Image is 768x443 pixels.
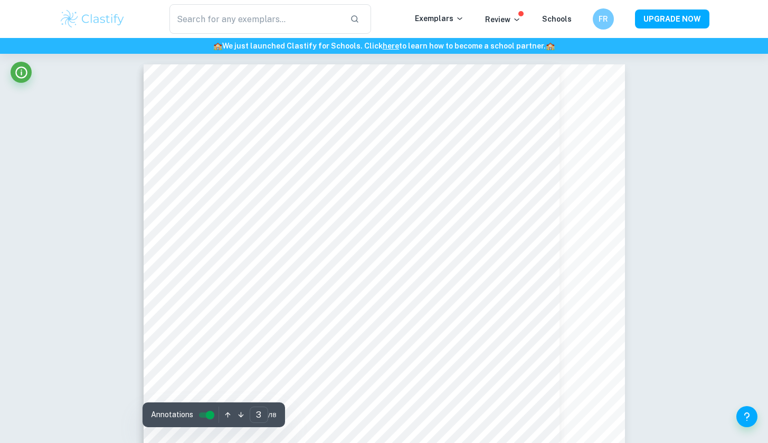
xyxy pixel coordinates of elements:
[542,15,572,23] a: Schools
[593,8,614,30] button: FR
[268,410,277,420] span: / 18
[485,14,521,25] p: Review
[2,40,766,52] h6: We just launched Clastify for Schools. Click to learn how to become a school partner.
[546,42,555,50] span: 🏫
[169,4,342,34] input: Search for any exemplars...
[151,409,193,420] span: Annotations
[415,13,464,24] p: Exemplars
[213,42,222,50] span: 🏫
[635,9,709,28] button: UPGRADE NOW
[383,42,399,50] a: here
[11,62,32,83] button: Info
[597,13,609,25] h6: FR
[59,8,126,30] img: Clastify logo
[736,406,757,427] button: Help and Feedback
